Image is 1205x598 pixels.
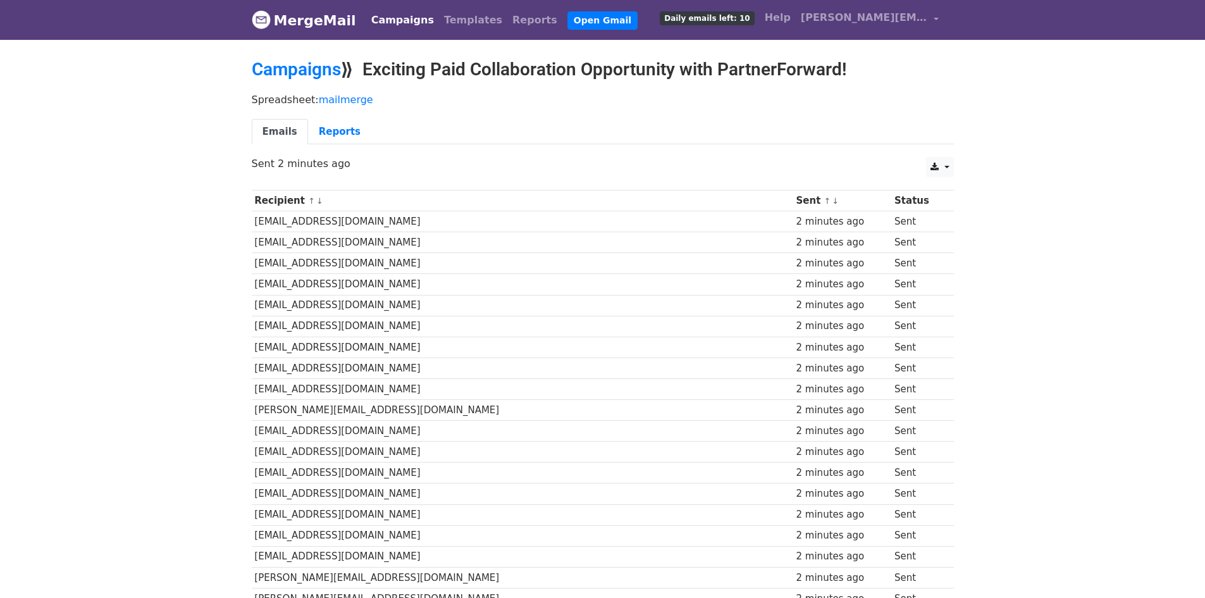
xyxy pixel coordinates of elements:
[439,8,507,33] a: Templates
[891,567,945,588] td: Sent
[891,463,945,483] td: Sent
[308,119,371,145] a: Reports
[252,567,793,588] td: [PERSON_NAME][EMAIL_ADDRESS][DOMAIN_NAME]
[796,508,889,522] div: 2 minutes ago
[252,7,356,34] a: MergeMail
[252,546,793,567] td: [EMAIL_ADDRESS][DOMAIN_NAME]
[793,190,892,211] th: Sent
[796,549,889,564] div: 2 minutes ago
[796,256,889,271] div: 2 minutes ago
[308,196,315,206] a: ↑
[252,483,793,504] td: [EMAIL_ADDRESS][DOMAIN_NAME]
[252,463,793,483] td: [EMAIL_ADDRESS][DOMAIN_NAME]
[252,274,793,295] td: [EMAIL_ADDRESS][DOMAIN_NAME]
[891,274,945,295] td: Sent
[891,525,945,546] td: Sent
[252,10,271,29] img: MergeMail logo
[796,382,889,397] div: 2 minutes ago
[891,295,945,316] td: Sent
[319,94,373,106] a: mailmerge
[891,400,945,421] td: Sent
[567,11,638,30] a: Open Gmail
[507,8,562,33] a: Reports
[252,400,793,421] td: [PERSON_NAME][EMAIL_ADDRESS][DOMAIN_NAME]
[796,361,889,376] div: 2 minutes ago
[796,319,889,333] div: 2 minutes ago
[796,215,889,229] div: 2 minutes ago
[891,483,945,504] td: Sent
[891,253,945,274] td: Sent
[796,298,889,313] div: 2 minutes ago
[796,445,889,459] div: 2 minutes ago
[891,232,945,253] td: Sent
[660,11,754,25] span: Daily emails left: 10
[252,59,341,80] a: Campaigns
[252,119,308,145] a: Emails
[824,196,831,206] a: ↑
[252,295,793,316] td: [EMAIL_ADDRESS][DOMAIN_NAME]
[891,378,945,399] td: Sent
[891,421,945,442] td: Sent
[796,528,889,543] div: 2 minutes ago
[252,232,793,253] td: [EMAIL_ADDRESS][DOMAIN_NAME]
[760,5,796,30] a: Help
[252,525,793,546] td: [EMAIL_ADDRESS][DOMAIN_NAME]
[796,340,889,355] div: 2 minutes ago
[891,211,945,232] td: Sent
[891,190,945,211] th: Status
[891,504,945,525] td: Sent
[891,442,945,463] td: Sent
[796,235,889,250] div: 2 minutes ago
[252,211,793,232] td: [EMAIL_ADDRESS][DOMAIN_NAME]
[796,571,889,585] div: 2 minutes ago
[252,421,793,442] td: [EMAIL_ADDRESS][DOMAIN_NAME]
[252,378,793,399] td: [EMAIL_ADDRESS][DOMAIN_NAME]
[796,277,889,292] div: 2 minutes ago
[252,190,793,211] th: Recipient
[1142,537,1205,598] iframe: Chat Widget
[796,5,944,35] a: [PERSON_NAME][EMAIL_ADDRESS][PERSON_NAME][DOMAIN_NAME]
[832,196,839,206] a: ↓
[796,487,889,501] div: 2 minutes ago
[796,403,889,418] div: 2 minutes ago
[252,442,793,463] td: [EMAIL_ADDRESS][DOMAIN_NAME]
[316,196,323,206] a: ↓
[796,424,889,439] div: 2 minutes ago
[801,10,927,25] span: [PERSON_NAME][EMAIL_ADDRESS][PERSON_NAME][DOMAIN_NAME]
[891,337,945,358] td: Sent
[252,358,793,378] td: [EMAIL_ADDRESS][DOMAIN_NAME]
[252,253,793,274] td: [EMAIL_ADDRESS][DOMAIN_NAME]
[891,358,945,378] td: Sent
[655,5,759,30] a: Daily emails left: 10
[252,93,954,106] p: Spreadsheet:
[252,157,954,170] p: Sent 2 minutes ago
[366,8,439,33] a: Campaigns
[891,316,945,337] td: Sent
[891,546,945,567] td: Sent
[252,316,793,337] td: [EMAIL_ADDRESS][DOMAIN_NAME]
[252,504,793,525] td: [EMAIL_ADDRESS][DOMAIN_NAME]
[252,337,793,358] td: [EMAIL_ADDRESS][DOMAIN_NAME]
[796,466,889,480] div: 2 minutes ago
[252,59,954,80] h2: ⟫ Exciting Paid Collaboration Opportunity with PartnerForward!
